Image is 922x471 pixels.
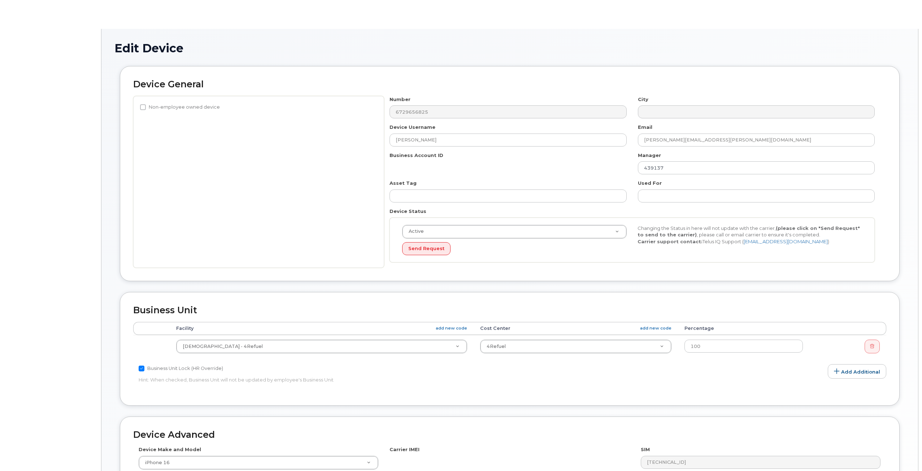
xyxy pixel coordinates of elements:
span: iPhone 16 [141,459,170,466]
label: Business Account ID [390,152,443,159]
label: City [638,96,648,103]
a: [DEMOGRAPHIC_DATA] - 4Refuel [177,340,467,353]
strong: Carrier support contact: [638,239,703,244]
label: Device Make and Model [139,446,201,453]
h2: Business Unit [133,305,886,315]
input: Non-employee owned device [140,104,146,110]
span: 4Refuel - 4Refuel [183,344,263,349]
a: iPhone 16 [139,456,378,469]
h2: Device General [133,79,886,90]
label: Non-employee owned device [140,103,220,112]
span: Active [404,228,424,235]
a: Active [403,225,626,238]
label: Email [638,124,652,131]
label: Number [390,96,410,103]
label: SIM [641,446,650,453]
label: Carrier IMEI [390,446,419,453]
input: Select manager [638,161,875,174]
th: Facility [170,322,474,335]
a: add new code [436,325,467,331]
button: Send Request [402,242,451,256]
th: Percentage [678,322,809,335]
h1: Edit Device [114,42,905,54]
div: Changing the Status in here will not update with the carrier, , please call or email carrier to e... [632,225,867,245]
h2: Device Advanced [133,430,886,440]
a: [EMAIL_ADDRESS][DOMAIN_NAME] [744,239,828,244]
span: 4Refuel [487,344,506,349]
a: add new code [640,325,671,331]
input: Business Unit Lock (HR Override) [139,366,144,371]
label: Used For [638,180,662,187]
a: Add Additional [828,364,886,379]
label: Device Status [390,208,426,215]
label: Manager [638,152,661,159]
label: Business Unit Lock (HR Override) [139,364,223,373]
th: Cost Center [474,322,678,335]
label: Asset Tag [390,180,417,187]
p: Hint: When checked, Business Unit will not be updated by employee's Business Unit [139,376,630,383]
a: 4Refuel [480,340,671,353]
label: Device Username [390,124,435,131]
